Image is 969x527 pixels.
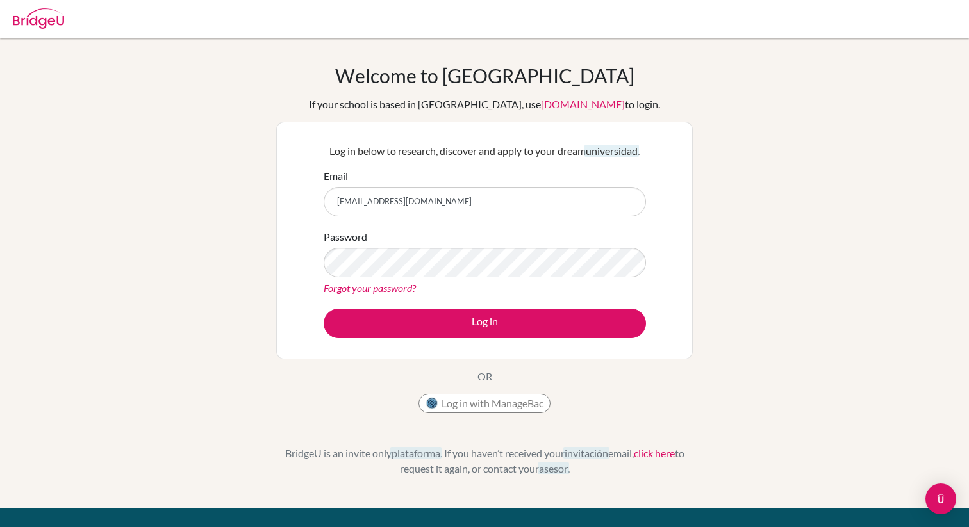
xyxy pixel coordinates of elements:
a: click here [634,447,675,459]
p: OR [477,369,492,384]
p: Log in below to research, discover and apply to your dream . [324,143,646,159]
div: If your school is based in [GEOGRAPHIC_DATA], use to login. [309,97,660,112]
button: Log in [324,309,646,338]
img: Bridge-U [13,8,64,29]
h1: Welcome to [GEOGRAPHIC_DATA] [335,64,634,87]
label: Email [324,168,348,184]
a: Forgot your password? [324,282,416,294]
button: Log in with ManageBac [418,394,551,413]
div: Open Intercom Messenger [925,483,956,514]
label: Password [324,229,367,245]
a: [DOMAIN_NAME] [541,98,625,110]
p: BridgeU is an invite only . If you haven’t received your email, to request it again, or contact y... [276,446,693,476]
